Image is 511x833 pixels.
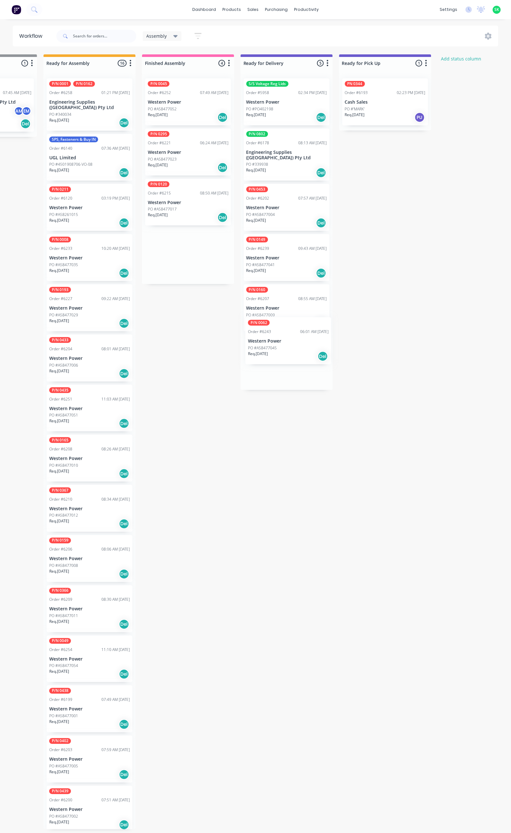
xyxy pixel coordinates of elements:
span: 4 [219,60,225,67]
div: Workflow [19,32,45,40]
span: SK [494,7,499,12]
input: Enter column name… [342,60,405,67]
span: 5 [317,60,324,67]
span: 1 [21,60,28,67]
span: 1 [416,60,422,67]
div: sales [244,5,262,14]
a: dashboard [189,5,219,14]
img: Factory [12,5,21,14]
input: Enter column name… [244,60,307,67]
input: Search for orders... [73,30,136,43]
div: products [219,5,244,14]
div: productivity [291,5,322,14]
span: 16 [118,60,127,67]
input: Enter column name… [46,60,109,67]
button: Add status column [438,54,485,63]
input: Enter column name… [145,60,208,67]
span: Assembly [147,33,167,39]
div: purchasing [262,5,291,14]
div: settings [436,5,460,14]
